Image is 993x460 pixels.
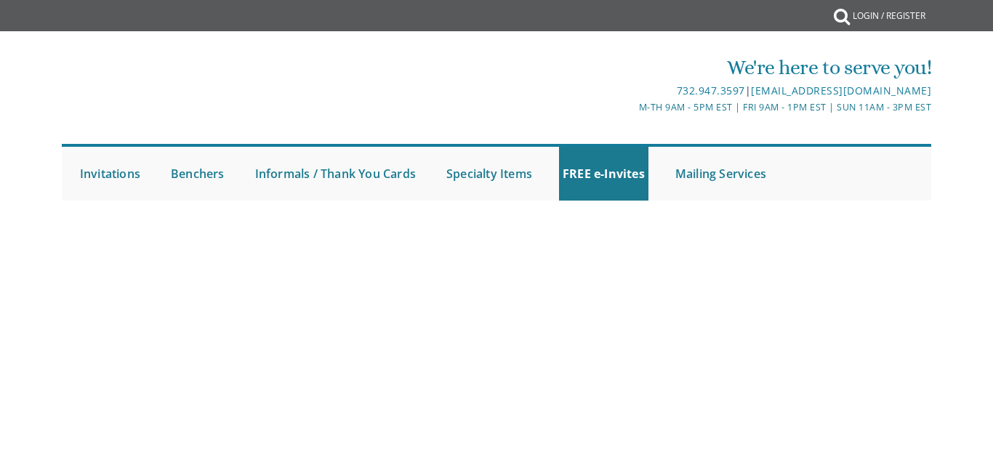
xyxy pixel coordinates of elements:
[76,147,144,201] a: Invitations
[672,147,770,201] a: Mailing Services
[677,84,745,97] a: 732.947.3597
[353,100,932,115] div: M-Th 9am - 5pm EST | Fri 9am - 1pm EST | Sun 11am - 3pm EST
[443,147,536,201] a: Specialty Items
[353,82,932,100] div: |
[559,147,648,201] a: FREE e-Invites
[751,84,931,97] a: [EMAIL_ADDRESS][DOMAIN_NAME]
[353,53,932,82] div: We're here to serve you!
[252,147,419,201] a: Informals / Thank You Cards
[167,147,228,201] a: Benchers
